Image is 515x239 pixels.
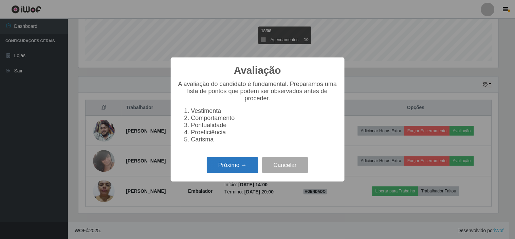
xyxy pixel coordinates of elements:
button: Cancelar [262,157,308,173]
h2: Avaliação [234,64,281,76]
li: Comportamento [191,115,338,122]
li: Vestimenta [191,107,338,115]
p: A avaliação do candidato é fundamental. Preparamos uma lista de pontos que podem ser observados a... [178,81,338,102]
button: Próximo → [207,157,258,173]
li: Proeficiência [191,129,338,136]
li: Pontualidade [191,122,338,129]
li: Carisma [191,136,338,143]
